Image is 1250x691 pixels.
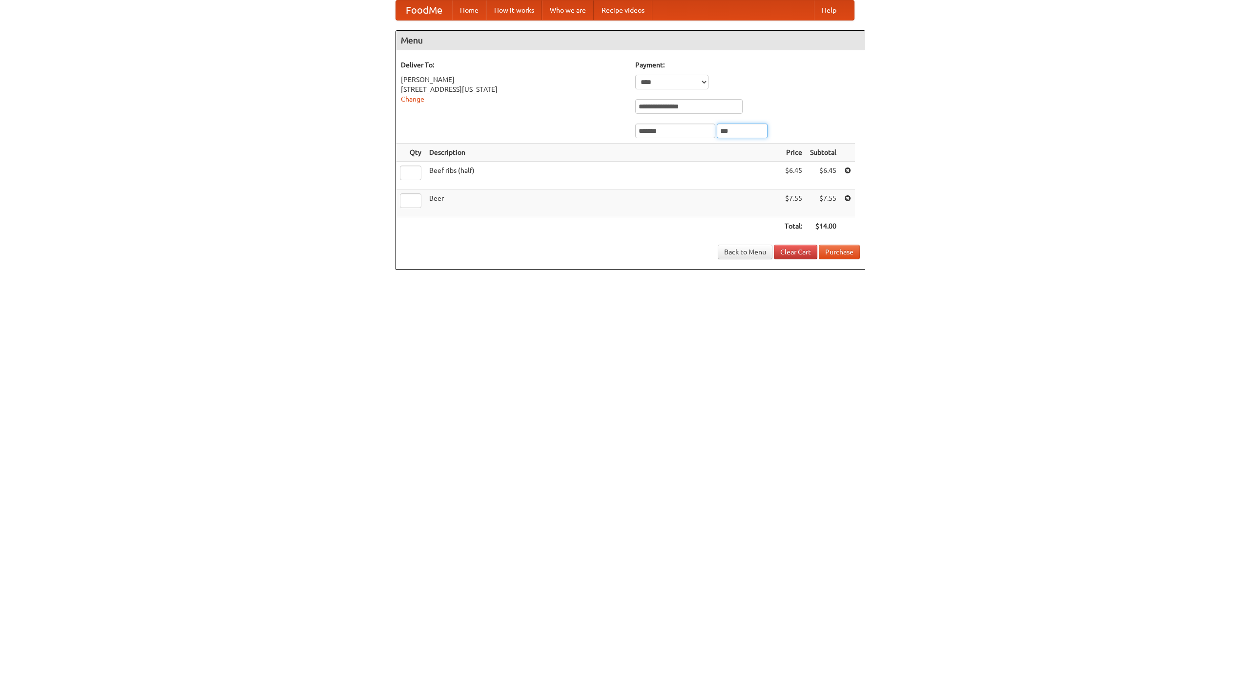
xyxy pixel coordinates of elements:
[806,144,840,162] th: Subtotal
[425,189,781,217] td: Beer
[425,162,781,189] td: Beef ribs (half)
[781,162,806,189] td: $6.45
[781,144,806,162] th: Price
[401,75,625,84] div: [PERSON_NAME]
[806,162,840,189] td: $6.45
[594,0,652,20] a: Recipe videos
[401,84,625,94] div: [STREET_ADDRESS][US_STATE]
[819,245,860,259] button: Purchase
[781,217,806,235] th: Total:
[814,0,844,20] a: Help
[781,189,806,217] td: $7.55
[718,245,772,259] a: Back to Menu
[635,60,860,70] h5: Payment:
[401,60,625,70] h5: Deliver To:
[396,0,452,20] a: FoodMe
[401,95,424,103] a: Change
[806,217,840,235] th: $14.00
[396,144,425,162] th: Qty
[774,245,817,259] a: Clear Cart
[396,31,865,50] h4: Menu
[542,0,594,20] a: Who we are
[425,144,781,162] th: Description
[452,0,486,20] a: Home
[806,189,840,217] td: $7.55
[486,0,542,20] a: How it works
